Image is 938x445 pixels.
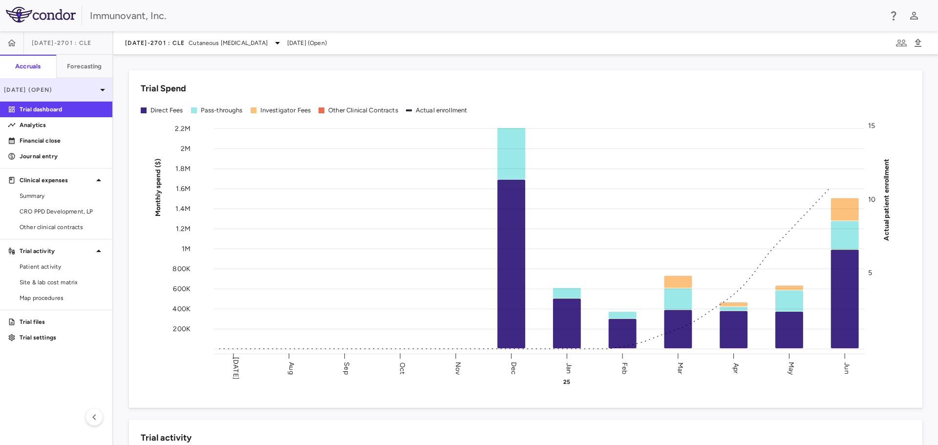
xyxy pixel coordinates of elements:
[175,205,191,213] tspan: 1.4M
[20,121,105,129] p: Analytics
[20,333,105,342] p: Trial settings
[20,105,105,114] p: Trial dashboard
[868,195,875,203] tspan: 10
[15,62,41,71] h6: Accruals
[20,262,105,271] span: Patient activity
[172,305,191,313] tspan: 400K
[150,106,183,115] div: Direct Fees
[141,82,186,95] h6: Trial Spend
[141,431,192,445] h6: Trial activity
[882,158,891,240] tspan: Actual patient enrollment
[868,122,875,130] tspan: 15
[454,361,462,375] text: Nov
[20,278,105,287] span: Site & lab cost matrix
[182,245,191,253] tspan: 1M
[20,176,93,185] p: Clinical expenses
[4,85,97,94] p: [DATE] (Open)
[416,106,468,115] div: Actual enrollment
[125,39,185,47] span: [DATE]-2701 : CLE
[20,247,93,255] p: Trial activity
[175,125,191,133] tspan: 2.2M
[20,191,105,200] span: Summary
[172,265,191,273] tspan: 800K
[201,106,243,115] div: Pass-throughs
[181,145,191,153] tspan: 2M
[6,7,76,22] img: logo-full-SnFGN8VE.png
[328,106,398,115] div: Other Clinical Contracts
[90,8,881,23] div: Immunovant, Inc.
[20,223,105,232] span: Other clinical contracts
[843,362,851,374] text: Jun
[676,362,684,374] text: Mar
[176,185,191,193] tspan: 1.6M
[287,39,327,47] span: [DATE] (Open)
[189,39,268,47] span: Cutaneous [MEDICAL_DATA]
[620,362,629,374] text: Feb
[342,362,351,374] text: Sep
[20,207,105,216] span: CRO PPD Development, LP
[173,325,191,333] tspan: 200K
[20,294,105,302] span: Map procedures
[32,39,91,47] span: [DATE]-2701 : CLE
[232,357,240,380] text: [DATE]
[510,361,518,374] text: Dec
[154,158,162,216] tspan: Monthly spend ($)
[20,318,105,326] p: Trial files
[787,361,795,375] text: May
[868,269,872,277] tspan: 5
[175,165,191,173] tspan: 1.8M
[20,152,105,161] p: Journal entry
[732,362,740,373] text: Apr
[287,362,296,374] text: Aug
[67,62,102,71] h6: Forecasting
[565,362,573,373] text: Jan
[563,379,570,385] text: 25
[398,362,406,374] text: Oct
[176,225,191,233] tspan: 1.2M
[20,136,105,145] p: Financial close
[173,285,191,293] tspan: 600K
[260,106,311,115] div: Investigator Fees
